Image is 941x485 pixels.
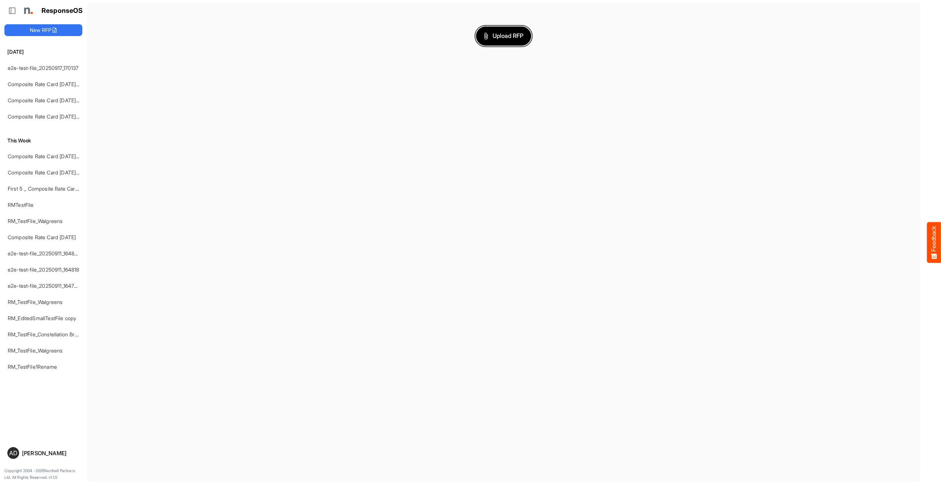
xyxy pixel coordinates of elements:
[8,234,76,240] a: Composite Rate Card [DATE]
[8,153,95,159] a: Composite Rate Card [DATE]_smaller
[4,137,82,145] h6: This Week
[484,31,523,41] span: Upload RFP
[8,169,95,176] a: Composite Rate Card [DATE]_smaller
[8,81,95,87] a: Composite Rate Card [DATE]_smaller
[8,113,128,120] a: Composite Rate Card [DATE] mapping test_deleted
[4,48,82,56] h6: [DATE]
[8,97,95,103] a: Composite Rate Card [DATE]_smaller
[8,283,80,289] a: e2e-test-file_20250911_164738
[8,331,118,337] a: RM_TestFile_Constellation Brands - ROS prices
[8,315,76,321] a: RM_EditedSmallTestFile copy
[8,266,79,273] a: e2e-test-file_20250911_164818
[22,450,79,456] div: [PERSON_NAME]
[8,202,34,208] a: RMTestFile
[8,250,80,256] a: e2e-test-file_20250911_164826
[8,347,62,354] a: RM_TestFile_Walgreens
[8,65,79,71] a: e2e-test-file_20250917_170137
[476,26,531,46] button: Upload RFP
[20,3,35,18] img: Northell
[8,218,62,224] a: RM_TestFile_Walgreens
[4,387,82,395] h6: Older
[9,450,17,456] span: AD
[4,24,82,36] button: New RFP
[42,7,83,15] h1: ResponseOS
[8,364,57,370] a: RM_TestFile1Rename
[8,185,96,192] a: First 5 _ Composite Rate Card [DATE]
[4,468,82,481] p: Copyright 2004 - 2025 Northell Partners Ltd. All Rights Reserved. v 1.1.0
[927,222,941,263] button: Feedback
[8,299,62,305] a: RM_TestFile_Walgreens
